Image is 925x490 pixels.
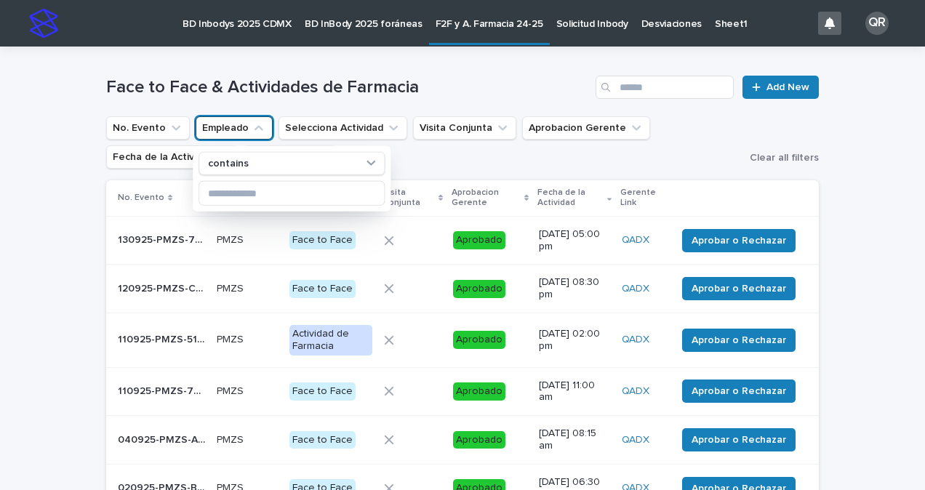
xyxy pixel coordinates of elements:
button: Aprobar o Rechazar [682,277,796,300]
p: [DATE] 02:00 pm [539,328,610,353]
div: QR [865,12,889,35]
a: QADX [622,385,649,398]
button: Fecha de la Actividad [106,145,238,169]
img: stacker-logo-s-only.png [29,9,58,38]
button: Aprobacion Gerente [522,116,650,140]
p: PMZS [217,431,247,446]
span: Aprobar o Rechazar [692,233,786,248]
span: Clear all filters [750,153,819,163]
button: Visita Conjunta [413,116,516,140]
span: Aprobar o Rechazar [692,433,786,447]
tr: 040925-PMZS-AB18D5040925-PMZS-AB18D5 PMZSPMZS Face to FaceAprobado[DATE] 08:15 amQADX Aprobar o R... [106,416,819,465]
span: Aprobar o Rechazar [692,333,786,348]
p: 040925-PMZS-AB18D5 [118,431,208,446]
a: QADX [622,283,649,295]
tr: 110925-PMZS-7985F8110925-PMZS-7985F8 PMZSPMZS Face to FaceAprobado[DATE] 11:00 amQADX Aprobar o R... [106,367,819,416]
input: Search [596,76,734,99]
p: contains [208,157,249,169]
div: Face to Face [289,382,356,401]
tr: 130925-PMZS-79E685130925-PMZS-79E685 PMZSPMZS Face to FaceAprobado[DATE] 05:00 pmQADX Aprobar o R... [106,216,819,265]
tr: 110925-PMZS-51898A110925-PMZS-51898A PMZSPMZS Actividad de FarmaciaAprobado[DATE] 02:00 pmQADX Ap... [106,313,819,367]
p: 110925-PMZS-51898A [118,331,208,346]
div: Face to Face [289,280,356,298]
div: Aprobado [453,280,505,298]
a: QADX [622,234,649,246]
button: Aprobar o Rechazar [682,379,796,403]
p: Visita Conjunta [383,185,435,212]
p: [DATE] 05:00 pm [539,228,610,253]
p: Gerente Link [620,185,666,212]
p: 130925-PMZS-79E685 [118,231,208,246]
div: Face to Face [289,231,356,249]
p: PMZS [217,331,247,346]
span: Aprobar o Rechazar [692,384,786,398]
button: Selecciona Actividad [279,116,407,140]
p: PMZS [217,382,247,398]
span: Add New [766,82,809,92]
p: 110925-PMZS-7985F8 [118,382,208,398]
button: Empleado [196,116,273,140]
button: Aprobar o Rechazar [682,329,796,352]
button: No. Evento [106,116,190,140]
p: [DATE] 08:15 am [539,427,610,452]
div: Face to Face [289,431,356,449]
span: Aprobar o Rechazar [692,281,786,296]
p: Aprobacion Gerente [452,185,520,212]
a: Add New [742,76,819,99]
div: Aprobado [453,231,505,249]
button: Aprobar o Rechazar [682,428,796,451]
div: Aprobado [453,382,505,401]
button: Clear all filters [744,147,819,169]
a: QADX [622,334,649,346]
p: No. Evento [118,190,164,206]
h1: Face to Face & Actividades de Farmacia [106,77,590,98]
button: Aprobar o Rechazar [682,229,796,252]
p: PMZS [217,280,247,295]
div: Aprobado [453,431,505,449]
p: 120925-PMZS-C37992 [118,280,208,295]
tr: 120925-PMZS-C37992120925-PMZS-C37992 PMZSPMZS Face to FaceAprobado[DATE] 08:30 pmQADX Aprobar o R... [106,265,819,313]
div: Actividad de Farmacia [289,325,372,356]
p: Fecha de la Actividad [537,185,604,212]
div: Aprobado [453,331,505,349]
p: PMZS [217,231,247,246]
p: [DATE] 11:00 am [539,379,610,404]
a: QADX [622,434,649,446]
p: [DATE] 08:30 pm [539,276,610,301]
